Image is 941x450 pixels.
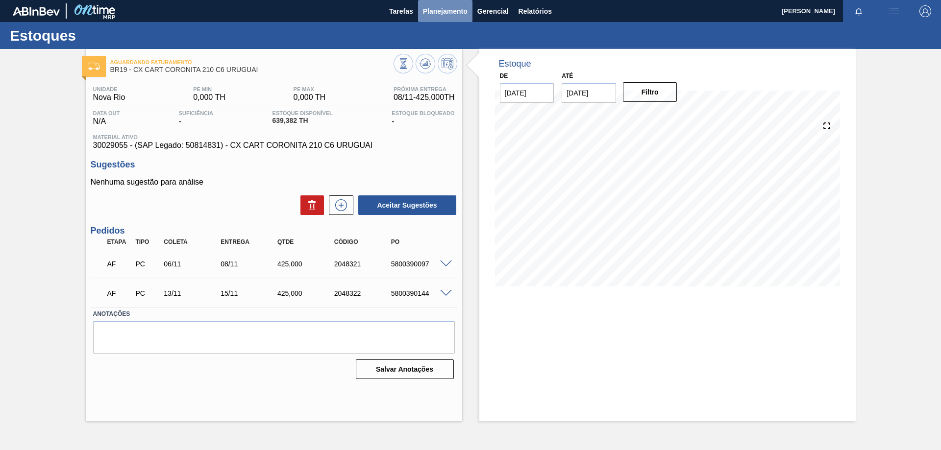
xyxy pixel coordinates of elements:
div: 15/11/2025 [218,289,282,297]
div: Etapa [105,238,134,245]
label: Até [562,72,573,79]
div: 5800390144 [389,289,452,297]
span: Tarefas [389,5,413,17]
img: Ícone [88,63,100,70]
span: Próxima Entrega [394,86,455,92]
div: Coleta [161,238,225,245]
div: 06/11/2025 [161,260,225,268]
span: Gerencial [477,5,509,17]
div: Código [332,238,396,245]
div: 425,000 [275,289,339,297]
label: De [500,72,508,79]
span: 639,382 TH [272,117,333,124]
span: Data out [93,110,120,116]
span: Unidade [93,86,125,92]
div: Excluir Sugestões [296,195,324,215]
div: Pedido de Compra [133,289,162,297]
span: 0,000 TH [294,93,326,102]
div: Nova sugestão [324,195,353,215]
span: Aguardando Faturamento [110,59,394,65]
div: Aguardando Faturamento [105,283,134,304]
button: Programar Estoque [438,54,457,73]
button: Notificações [843,4,874,18]
p: AF [107,289,132,297]
div: 425,000 [275,260,339,268]
div: PO [389,238,452,245]
img: Logout [919,5,931,17]
div: 2048322 [332,289,396,297]
button: Filtro [623,82,677,102]
input: dd/mm/yyyy [500,83,554,103]
button: Visão Geral dos Estoques [394,54,413,73]
span: Planejamento [423,5,468,17]
span: 0,000 TH [193,93,225,102]
input: dd/mm/yyyy [562,83,616,103]
div: Tipo [133,238,162,245]
div: - [389,110,457,126]
span: 30029055 - (SAP Legado: 50814831) - CX CART CORONITA 210 C6 URUGUAI [93,141,455,150]
div: Pedido de Compra [133,260,162,268]
h3: Sugestões [91,160,457,170]
span: Material ativo [93,134,455,140]
div: Estoque [499,59,531,69]
span: Suficiência [179,110,213,116]
div: Aceitar Sugestões [353,194,457,216]
div: Aguardando Faturamento [105,253,134,275]
button: Atualizar Gráfico [416,54,435,73]
span: Estoque Disponível [272,110,333,116]
div: 5800390097 [389,260,452,268]
div: Qtde [275,238,339,245]
label: Anotações [93,307,455,321]
span: Estoque Bloqueado [392,110,454,116]
div: Entrega [218,238,282,245]
div: 2048321 [332,260,396,268]
div: 08/11/2025 [218,260,282,268]
p: AF [107,260,132,268]
p: Nenhuma sugestão para análise [91,178,457,187]
button: Salvar Anotações [356,359,454,379]
span: Relatórios [519,5,552,17]
div: - [176,110,216,126]
span: BR19 - CX CART CORONITA 210 C6 URUGUAI [110,66,394,73]
h1: Estoques [10,30,184,41]
span: PE MIN [193,86,225,92]
h3: Pedidos [91,226,457,236]
span: Nova Rio [93,93,125,102]
span: PE MAX [294,86,326,92]
div: 13/11/2025 [161,289,225,297]
img: TNhmsLtSVTkK8tSr43FrP2fwEKptu5GPRR3wAAAABJRU5ErkJggg== [13,7,60,16]
button: Aceitar Sugestões [358,195,456,215]
div: N/A [91,110,123,126]
span: 08/11 - 425,000 TH [394,93,455,102]
img: userActions [888,5,900,17]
